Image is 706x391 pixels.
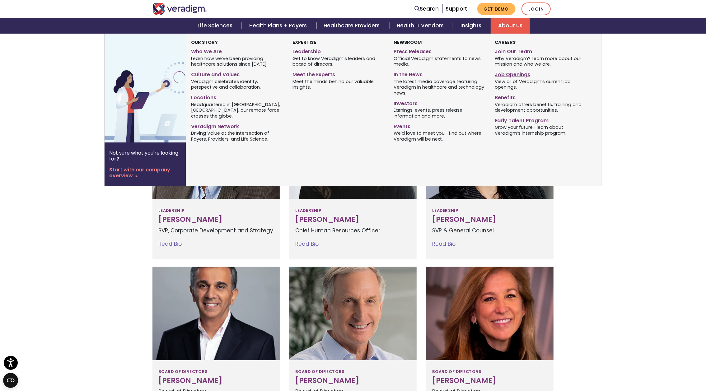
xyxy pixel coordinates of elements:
strong: Newsroom [394,39,422,45]
a: Search [415,5,439,13]
img: Vector image of Veradigm’s Story [105,34,205,142]
span: Board of Directors [295,366,344,376]
span: Veradigm offers benefits, training and development opportunities. [495,101,587,113]
span: View all of Veradigm’s current job openings. [495,78,587,90]
a: Health Plans + Payers [242,18,316,34]
a: Benefits [495,92,587,101]
h3: [PERSON_NAME] [159,376,274,385]
p: Not sure what you're looking for? [110,150,181,162]
span: Learn how we’ve been providing healthcare solutions since [DATE]. [191,55,283,67]
a: Life Sciences [190,18,242,34]
a: Press Releases [394,46,485,55]
a: Health IT Vendors [389,18,453,34]
span: Get to know Veradigm’s leaders and board of direcors. [292,55,384,67]
a: Get Demo [477,3,516,15]
p: SVP & General Counsel [432,226,547,235]
strong: Our Story [191,39,218,45]
img: Veradigm logo [152,3,207,15]
span: We’d love to meet you—find out where Veradigm will be next. [394,130,485,142]
span: Veradigm celebrates identity, perspective and collaboration. [191,78,283,90]
span: Leadership [432,205,458,215]
span: Driving Value at the Intersection of Payers, Providers, and Life Science. [191,130,283,142]
a: About Us [491,18,530,34]
span: Board of Directors [159,366,208,376]
span: Leadership [159,205,185,215]
h3: [PERSON_NAME] [295,376,410,385]
h3: [PERSON_NAME] [159,215,274,224]
a: Read Bio [159,240,182,248]
span: Earnings, events, press release information and more. [394,107,485,119]
iframe: Drift Chat Widget [587,346,699,384]
a: Login [521,2,551,15]
a: Locations [191,92,283,101]
span: Why Veradigm? Learn more about our mission and who we are. [495,55,587,67]
span: Board of Directors [432,366,481,376]
span: The latest media coverage featuring Veradigm in healthcare and technology news. [394,78,485,96]
button: Open CMP widget [3,373,18,388]
span: Headquartered in [GEOGRAPHIC_DATA], [GEOGRAPHIC_DATA], our remote force crosses the globe. [191,101,283,119]
a: Insights [453,18,491,34]
a: Read Bio [295,240,319,248]
strong: Expertise [292,39,316,45]
a: Investors [394,98,485,107]
a: Culture and Values [191,69,283,78]
a: Events [394,121,485,130]
a: In the News [394,69,485,78]
a: Read Bio [432,240,456,248]
a: Job Openings [495,69,587,78]
a: Veradigm Network [191,121,283,130]
p: SVP, Corporate Development and Strategy [159,226,274,235]
h3: [PERSON_NAME] [432,376,547,385]
p: Chief Human Resources Officer [295,226,410,235]
span: Grow your future—learn about Veradigm’s internship program. [495,124,587,136]
h3: [PERSON_NAME] [295,215,410,224]
span: Meet the minds behind our valuable insights. [292,78,384,90]
a: Start with our company overview [110,167,181,179]
span: Official Veradigm statements to news media. [394,55,485,67]
strong: Careers [495,39,516,45]
a: Early Talent Program [495,115,587,124]
a: Who We Are [191,46,283,55]
a: Leadership [292,46,384,55]
h3: [PERSON_NAME] [432,215,547,224]
a: Healthcare Providers [316,18,389,34]
span: Leadership [295,205,321,215]
a: Meet the Experts [292,69,384,78]
a: Join Our Team [495,46,587,55]
a: Support [446,5,467,12]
